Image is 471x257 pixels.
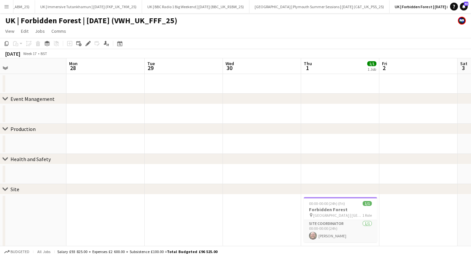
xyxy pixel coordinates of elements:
app-job-card: 00:00-00:00 (24h) (Fri)1/1Forbidden Forest [GEOGRAPHIC_DATA] | [GEOGRAPHIC_DATA], [GEOGRAPHIC_DAT... [304,197,377,242]
div: Salary £93 825.00 + Expenses £2 600.00 + Subsistence £100.00 = [57,249,217,254]
span: 29 [146,64,155,72]
span: 28 [68,64,78,72]
span: Tue [147,61,155,66]
span: 92 [464,2,468,6]
span: Week 17 [22,51,38,56]
span: 1/1 [367,61,376,66]
a: View [3,27,17,35]
app-user-avatar: FAB Recruitment [458,17,466,25]
span: 1 [303,64,312,72]
div: BST [41,51,47,56]
span: All jobs [36,249,52,254]
button: Budgeted [3,248,30,255]
a: Comms [49,27,69,35]
span: Sat [460,61,467,66]
div: Site [10,186,19,193]
h1: UK | Forbidden Forest | [DATE] (VWH_UK_FFF_25) [5,16,177,26]
span: 2 [381,64,387,72]
span: 00:00-00:00 (24h) (Fri) [309,201,345,206]
app-card-role: Site Coordinator1/100:00-00:00 (24h)[PERSON_NAME] [304,220,377,242]
div: Production [10,126,36,132]
span: Jobs [35,28,45,34]
div: Health and Safety [10,156,51,162]
button: UK | Immersive Tutankhamun | [DATE] (FKP_UK_TKM_25) [35,0,142,13]
span: 1/1 [363,201,372,206]
span: Fri [382,61,387,66]
span: 1 Role [362,213,372,218]
span: View [5,28,14,34]
h3: Forbidden Forest [304,207,377,212]
div: [DATE] [5,50,20,57]
span: Total Budgeted £96 525.00 [167,249,217,254]
span: [GEOGRAPHIC_DATA] | [GEOGRAPHIC_DATA], [GEOGRAPHIC_DATA] [313,213,362,218]
span: Comms [51,28,66,34]
span: Edit [21,28,28,34]
span: Mon [69,61,78,66]
span: 3 [459,64,467,72]
span: Budgeted [10,249,29,254]
div: 1 Job [368,67,376,72]
button: [GEOGRAPHIC_DATA] | Plymouth Summer Sessions | [DATE] (C&T_UK_PSS_25) [249,0,389,13]
span: 30 [225,64,234,72]
button: UK | BBC Radio 1 Big Weekend | [DATE] (BBC_UK_R1BW_25) [142,0,249,13]
div: Event Management [10,96,55,102]
span: Wed [226,61,234,66]
a: Jobs [32,27,47,35]
span: Thu [304,61,312,66]
a: Edit [18,27,31,35]
a: 92 [460,3,468,10]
